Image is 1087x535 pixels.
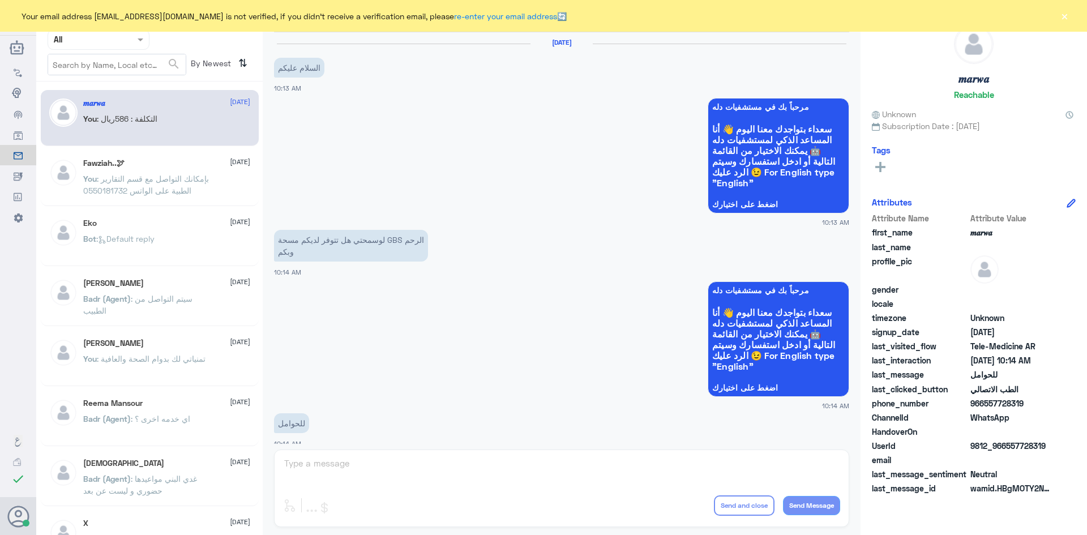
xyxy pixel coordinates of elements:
span: profile_pic [872,255,968,281]
img: defaultAdmin.png [49,219,78,247]
span: Bot [83,234,96,243]
span: last_clicked_button [872,383,968,395]
span: : اي خدمه اخرى ؟ [131,414,190,423]
span: : تمنياتي لك بدوام الصحة والعافية [97,354,206,363]
span: 10:14 AM [274,440,301,447]
span: locale [872,298,968,310]
h5: Mohammed ALRASHED [83,339,144,348]
span: [DATE] [230,97,250,107]
span: مرحباً بك في مستشفيات دله [712,286,845,295]
span: null [970,298,1052,310]
h5: 𝒎𝒂𝒓𝒘𝒂 [83,99,105,108]
img: defaultAdmin.png [49,339,78,367]
span: [DATE] [230,337,250,347]
i: ⇅ [238,54,247,72]
span: 10:13 AM [274,84,301,92]
span: للحوامل [970,369,1052,380]
span: 0 [970,468,1052,480]
input: Search by Name, Local etc… [48,54,186,75]
span: [DATE] [230,277,250,287]
span: اضغط على اختيارك [712,200,845,209]
img: defaultAdmin.png [49,459,78,487]
span: first_name [872,226,968,238]
span: [DATE] [230,397,250,407]
h5: Eko [83,219,97,228]
span: Attribute Value [970,212,1052,224]
span: wamid.HBgMOTY2NTU3NzI4MzE5FQIAEhgUM0E5RTVFNEQyREI4NEEyRjZEN0MA [970,482,1052,494]
span: last_message_id [872,482,968,494]
span: You [83,354,97,363]
span: timezone [872,312,968,324]
span: Attribute Name [872,212,968,224]
span: : سيتم التواصل من الطبيب [83,294,192,315]
span: Tele-Medicine AR [970,340,1052,352]
span: [DATE] [230,217,250,227]
span: last_interaction [872,354,968,366]
h6: Attributes [872,197,912,207]
span: By Newest [186,54,234,76]
span: [DATE] [230,157,250,167]
span: HandoverOn [872,426,968,438]
p: 2/9/2025, 10:14 AM [274,230,428,262]
span: last_visited_flow [872,340,968,352]
span: 2025-09-02T07:13:55.844Z [970,326,1052,338]
button: Avatar [7,506,29,527]
h5: Anas [83,279,144,288]
span: [DATE] [230,457,250,467]
a: re-enter your email address [454,11,557,21]
span: null [970,426,1052,438]
span: Your email address [EMAIL_ADDRESS][DOMAIN_NAME] is not verified, if you didn't receive a verifica... [22,10,567,22]
span: last_name [872,241,968,253]
span: Badr (Agent) [83,414,131,423]
span: last_message_sentiment [872,468,968,480]
h6: Reachable [954,89,994,100]
span: سعداء بتواجدك معنا اليوم 👋 أنا المساعد الذكي لمستشفيات دله 🤖 يمكنك الاختيار من القائمة التالية أو... [712,307,845,371]
span: اضغط على اختيارك [712,383,845,392]
span: 966557728319 [970,397,1052,409]
h6: Tags [872,145,891,155]
p: 2/9/2025, 10:14 AM [274,413,309,433]
span: gender [872,284,968,296]
span: Unknown [872,108,916,120]
span: Badr (Agent) [83,474,131,483]
span: phone_number [872,397,968,409]
h5: Reema Mansour [83,399,143,408]
span: 10:14 AM [822,401,849,410]
span: 9812_966557728319 [970,440,1052,452]
span: last_message [872,369,968,380]
span: email [872,454,968,466]
span: signup_date [872,326,968,338]
span: : غدي البني مواعيدها حضوري و ليست عن بعد [83,474,197,495]
h5: X [83,519,88,528]
button: Send and close [714,495,774,516]
span: search [167,57,181,71]
img: defaultAdmin.png [49,99,78,127]
span: [DATE] [230,517,250,527]
span: 10:14 AM [274,268,301,276]
span: : بإمكانك التواصل مع قسم التقارير الطبية على الواتس 0550181732 [83,174,209,195]
span: 2 [970,412,1052,423]
img: defaultAdmin.png [955,25,993,63]
span: ChannelId [872,412,968,423]
span: : Default reply [96,234,155,243]
button: × [1059,10,1070,22]
img: defaultAdmin.png [49,399,78,427]
span: مرحباً بك في مستشفيات دله [712,102,845,112]
span: الطب الاتصالي [970,383,1052,395]
h5: Fawziah..🕊 [83,159,125,168]
span: Subscription Date : [DATE] [872,120,1076,132]
span: : التكلفة : 586ريال [97,114,157,123]
span: Unknown [970,312,1052,324]
i: check [11,472,25,486]
span: 10:13 AM [822,217,849,227]
span: You [83,114,97,123]
span: You [83,174,97,183]
span: 𝒎𝒂𝒓𝒘𝒂 [970,226,1052,238]
button: search [167,55,181,74]
span: 2025-09-02T07:14:46.427Z [970,354,1052,366]
span: Badr (Agent) [83,294,131,303]
h6: [DATE] [530,38,593,46]
h5: 𝒎𝒂𝒓𝒘𝒂 [958,72,990,85]
span: null [970,284,1052,296]
img: defaultAdmin.png [970,255,999,284]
